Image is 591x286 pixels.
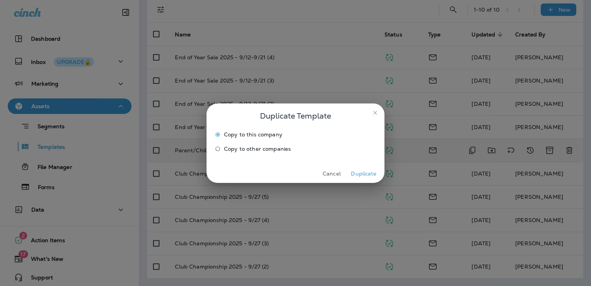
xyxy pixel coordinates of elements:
button: Cancel [317,168,346,180]
button: close [369,107,381,119]
button: Duplicate [349,168,378,180]
span: Copy to this company [224,131,282,138]
span: Copy to other companies [224,146,291,152]
span: Duplicate Template [260,110,331,122]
